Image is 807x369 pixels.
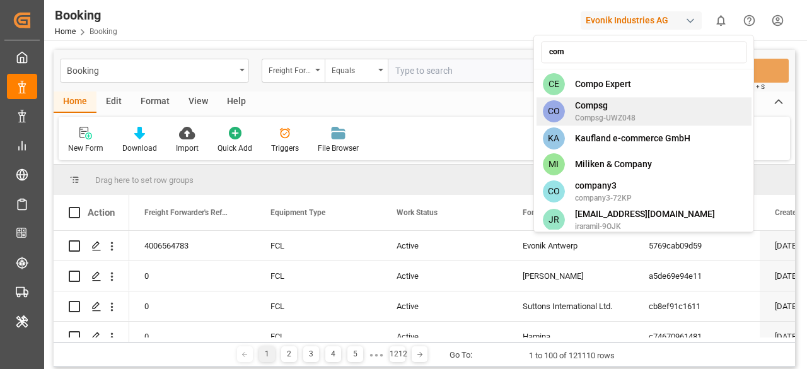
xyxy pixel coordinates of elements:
span: JR [543,209,565,231]
span: Compsg [575,99,636,112]
span: company3 [575,179,632,192]
span: KA [543,127,565,149]
span: Compsg-UWZ048 [575,112,636,124]
input: Search an account... [541,41,747,63]
span: company3-72KP [575,192,632,204]
span: Kaufland e-commerce GmbH [575,132,690,145]
span: Compo Expert [575,78,631,91]
span: CE [543,73,565,95]
span: Miliken & Company [575,158,652,171]
span: CO [543,100,565,122]
span: [EMAIL_ADDRESS][DOMAIN_NAME] [575,208,715,221]
span: MI [543,153,565,175]
span: jraramil-9OJK [575,221,715,232]
span: CO [543,180,565,202]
